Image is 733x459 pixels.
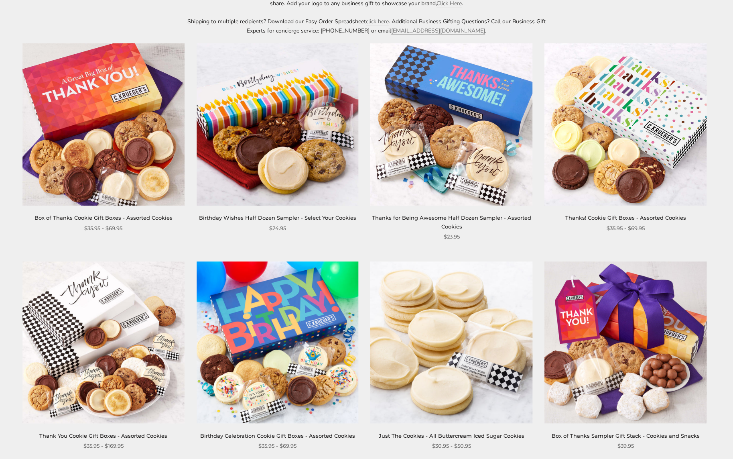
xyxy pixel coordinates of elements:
[84,224,122,233] span: $35.95 - $69.95
[370,261,532,424] img: Just The Cookies - All Buttercream Iced Sugar Cookies
[370,43,532,206] img: Thanks for Being Awesome Half Dozen Sampler - Assorted Cookies
[565,214,686,221] a: Thanks! Cookie Gift Boxes - Assorted Cookies
[197,261,359,424] img: Birthday Celebration Cookie Gift Boxes - Assorted Cookies
[258,442,296,450] span: $35.95 - $69.95
[366,18,389,25] a: click here
[443,233,459,241] span: $23.95
[391,27,485,35] a: [EMAIL_ADDRESS][DOMAIN_NAME]
[199,214,356,221] a: Birthday Wishes Half Dozen Sampler - Select Your Cookies
[432,442,471,450] span: $30.95 - $50.95
[6,428,83,453] iframe: Sign Up via Text for Offers
[22,261,185,424] img: Thank You Cookie Gift Boxes - Assorted Cookies
[39,432,167,439] a: Thank You Cookie Gift Boxes - Assorted Cookies
[200,432,355,439] a: Birthday Celebration Cookie Gift Boxes - Assorted Cookies
[552,432,700,439] a: Box of Thanks Sampler Gift Stack - Cookies and Snacks
[22,43,185,206] img: Box of Thanks Cookie Gift Boxes - Assorted Cookies
[269,224,286,233] span: $24.95
[372,214,531,229] a: Thanks for Being Awesome Half Dozen Sampler - Assorted Cookies
[544,261,707,424] img: Box of Thanks Sampler Gift Stack - Cookies and Snacks
[607,224,645,233] span: $35.95 - $69.95
[379,432,524,439] a: Just The Cookies - All Buttercream Iced Sugar Cookies
[544,43,707,206] img: Thanks! Cookie Gift Boxes - Assorted Cookies
[617,442,634,450] span: $39.95
[182,17,551,35] p: Shipping to multiple recipients? Download our Easy Order Spreadsheet . Additional Business Giftin...
[83,442,124,450] span: $35.95 - $169.95
[35,214,173,221] a: Box of Thanks Cookie Gift Boxes - Assorted Cookies
[197,43,359,206] img: Birthday Wishes Half Dozen Sampler - Select Your Cookies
